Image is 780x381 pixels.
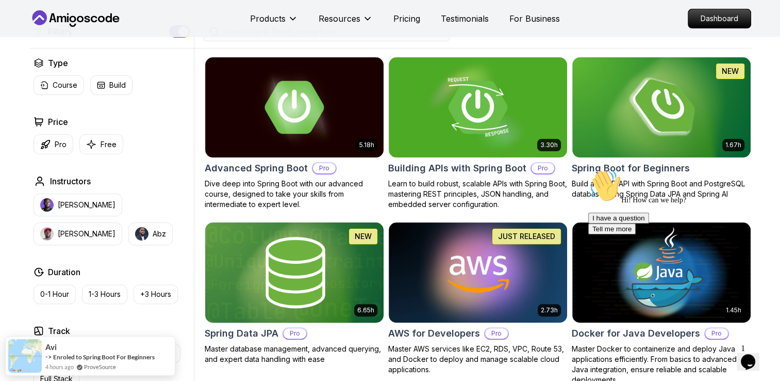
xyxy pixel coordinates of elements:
a: Pricing [393,12,420,25]
img: instructor img [40,198,54,212]
p: 0-1 Hour [40,289,69,299]
h2: Building APIs with Spring Boot [388,161,526,176]
img: instructor img [40,227,54,241]
p: Pro [284,328,306,339]
p: Dive deep into Spring Boot with our advanced course, designed to take your skills from intermedia... [205,179,384,210]
p: JUST RELEASED [498,231,555,242]
a: Testimonials [441,12,489,25]
button: Course [34,75,84,95]
p: +3 Hours [140,289,171,299]
img: Building APIs with Spring Boot card [389,57,567,157]
p: 1-3 Hours [89,289,121,299]
span: Hi! How can we help? [4,31,102,39]
p: 5.18h [359,141,374,149]
h2: Price [48,116,68,128]
p: Free [101,139,117,150]
a: Advanced Spring Boot card5.18hAdvanced Spring BootProDive deep into Spring Boot with our advanced... [205,57,384,210]
p: [PERSON_NAME] [58,229,115,239]
a: Dashboard [688,9,751,28]
h2: Spring Data JPA [205,326,278,341]
p: Dashboard [688,9,751,28]
p: [PERSON_NAME] [58,200,115,210]
a: Spring Data JPA card6.65hNEWSpring Data JPAProMaster database management, advanced querying, and ... [205,222,384,364]
button: Build [90,75,132,95]
img: :wave: [4,4,37,37]
p: Pro [485,328,508,339]
h2: Instructors [50,175,91,187]
img: Docker for Java Developers card [572,223,751,323]
p: Master database management, advanced querying, and expert data handling with ease [205,344,384,364]
span: -> [45,353,52,361]
p: Build [109,80,126,90]
h2: AWS for Developers [388,326,480,341]
button: I have a question [4,47,65,58]
h2: Duration [48,266,80,278]
p: NEW [722,66,739,76]
h2: Docker for Java Developers [572,326,700,341]
button: 0-1 Hour [34,284,76,304]
p: Course [53,80,77,90]
button: 1-3 Hours [82,284,127,304]
button: +3 Hours [134,284,178,304]
span: 4 hours ago [45,362,74,371]
p: 6.65h [357,306,374,314]
button: Products [250,12,298,33]
a: ProveSource [84,362,116,371]
img: AWS for Developers card [389,223,567,323]
h2: Track [48,325,70,337]
img: Advanced Spring Boot card [205,57,384,157]
h2: Type [48,57,68,69]
img: provesource social proof notification image [8,339,42,373]
p: Abz [153,229,166,239]
a: AWS for Developers card2.73hJUST RELEASEDAWS for DevelopersProMaster AWS services like EC2, RDS, ... [388,222,568,375]
p: NEW [355,231,372,242]
a: Spring Boot for Beginners card1.67hNEWSpring Boot for BeginnersBuild a CRUD API with Spring Boot ... [572,57,751,199]
button: Tell me more [4,58,52,69]
a: Building APIs with Spring Boot card3.30hBuilding APIs with Spring BootProLearn to build robust, s... [388,57,568,210]
h2: Advanced Spring Boot [205,161,308,176]
div: 👋Hi! How can we help?I have a questionTell me more [4,4,190,69]
button: instructor imgAbz [128,223,173,245]
iframe: chat widget [737,340,770,371]
p: 2.73h [541,306,558,314]
h2: Spring Boot for Beginners [572,161,690,176]
button: instructor img[PERSON_NAME] [34,194,122,216]
p: Build a CRUD API with Spring Boot and PostgreSQL database using Spring Data JPA and Spring AI [572,179,751,199]
img: Spring Data JPA card [201,220,388,325]
p: Master AWS services like EC2, RDS, VPC, Route 53, and Docker to deploy and manage scalable cloud ... [388,344,568,375]
p: Pro [532,163,554,173]
p: Resources [319,12,360,25]
span: Avi [45,343,57,352]
button: Pro [34,134,73,154]
p: 3.30h [540,141,558,149]
a: For Business [509,12,560,25]
p: Learn to build robust, scalable APIs with Spring Boot, mastering REST principles, JSON handling, ... [388,179,568,210]
p: Products [250,12,286,25]
iframe: chat widget [584,165,770,335]
p: Pro [55,139,67,150]
p: Pro [313,163,336,173]
button: Resources [319,12,373,33]
button: Free [79,134,123,154]
p: 1.67h [725,141,741,149]
img: Spring Boot for Beginners card [572,57,751,157]
a: Enroled to Spring Boot For Beginners [53,353,155,361]
button: instructor img[PERSON_NAME] [34,223,122,245]
img: instructor img [135,227,148,241]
